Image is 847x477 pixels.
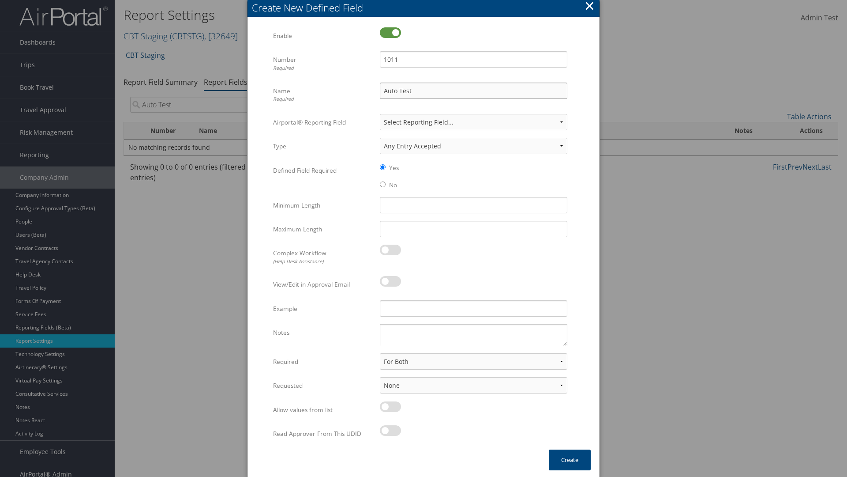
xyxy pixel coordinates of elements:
label: Number [273,51,373,76]
label: Enable [273,27,373,44]
label: Yes [389,163,399,172]
label: Complex Workflow [273,245,373,269]
label: Defined Field Required [273,162,373,179]
label: Allow values from list [273,401,373,418]
label: Maximum Length [273,221,373,238]
label: Example [273,300,373,317]
label: Required [273,353,373,370]
button: Create [549,450,591,470]
div: Required [273,64,373,72]
label: Requested [273,377,373,394]
div: Required [273,95,373,103]
label: Name [273,83,373,107]
label: Type [273,138,373,155]
label: No [389,181,397,189]
label: Read Approver From This UDID [273,425,373,442]
div: (Help Desk Assistance) [273,258,373,265]
label: Airportal® Reporting Field [273,114,373,131]
div: Create New Defined Field [252,1,600,15]
label: Minimum Length [273,197,373,214]
label: Notes [273,324,373,341]
label: View/Edit in Approval Email [273,276,373,293]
